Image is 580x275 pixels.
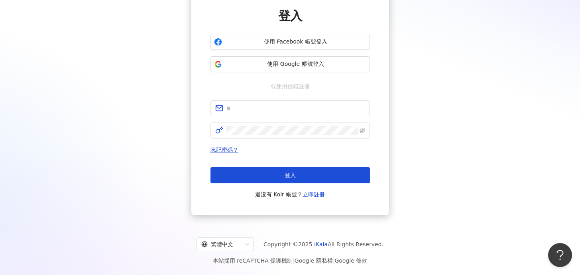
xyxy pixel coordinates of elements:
[210,146,238,153] a: 忘記密碼？
[255,190,325,199] span: 還沒有 Kolr 帳號？
[213,256,367,265] span: 本站採用 reCAPTCHA 保護機制
[225,60,366,68] span: 使用 Google 帳號登入
[265,82,315,91] span: 或使用信箱註冊
[360,128,365,133] span: eye-invisible
[314,241,328,247] a: iKala
[201,238,242,251] div: 繁體中文
[210,167,370,183] button: 登入
[303,191,325,198] a: 立即註冊
[210,34,370,50] button: 使用 Facebook 帳號登入
[263,239,383,249] span: Copyright © 2025 All Rights Reserved.
[278,9,302,23] span: 登入
[293,257,295,264] span: |
[210,56,370,72] button: 使用 Google 帳號登入
[225,38,366,46] span: 使用 Facebook 帳號登入
[548,243,572,267] iframe: Help Scout Beacon - Open
[295,257,333,264] a: Google 隱私權
[334,257,367,264] a: Google 條款
[285,172,296,178] span: 登入
[333,257,335,264] span: |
